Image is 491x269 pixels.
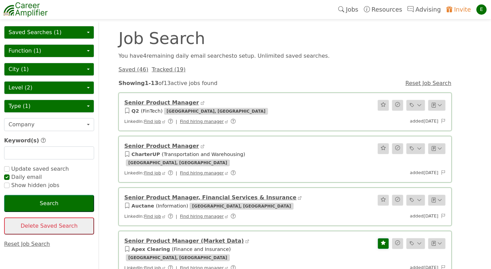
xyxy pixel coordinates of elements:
[176,214,177,219] span: |
[4,63,94,76] button: City (1)
[119,66,148,73] a: Saved (46)
[4,217,94,235] button: Delete Saved Search
[4,81,94,94] button: Level (2)
[176,119,177,124] span: |
[152,66,185,73] a: Tracked (19)
[361,2,405,17] a: Resources
[115,30,370,46] div: Job Search
[3,1,48,18] img: career-amplifier-logo.png
[144,214,161,219] a: Find job
[124,170,240,175] span: LinkedIn:
[126,254,230,261] span: [GEOGRAPHIC_DATA], [GEOGRAPHIC_DATA]
[126,159,230,166] span: [GEOGRAPHIC_DATA], [GEOGRAPHIC_DATA]
[164,108,268,115] span: [GEOGRAPHIC_DATA], [GEOGRAPHIC_DATA]
[144,119,161,124] a: Find job
[180,119,224,124] a: Find hiring manager
[124,119,240,124] span: LinkedIn:
[124,194,297,201] a: Senior Product Manager, Financial Services & Insurance
[4,118,94,131] button: Company
[180,214,224,219] a: Find hiring manager
[405,2,443,17] a: Advising
[156,203,188,209] span: ( Information )
[4,44,94,57] button: Function (1)
[124,99,199,106] a: Senior Product Manager
[162,152,245,157] span: ( Transportation and Warehousing )
[176,170,177,175] span: |
[4,137,39,144] span: Keyword(s)
[4,241,50,247] a: Reset Job Search
[444,2,474,17] a: Invite
[144,170,161,175] a: Find job
[405,80,451,86] a: Reset Job Search
[172,246,231,252] span: ( Finance and Insurance )
[124,214,240,219] span: LinkedIn:
[132,203,154,209] a: Auctane
[4,195,94,212] button: Search
[340,169,450,176] div: added [DATE]
[132,152,160,157] a: CharterUP
[10,182,59,188] span: Show hidden jobs
[190,203,294,210] span: [GEOGRAPHIC_DATA], [GEOGRAPHIC_DATA]
[476,4,487,15] div: E
[115,52,456,60] div: You have 4 remaining daily email search es to setup. Unlimited saved searches.
[132,108,139,114] a: Q2
[124,238,244,244] a: Senior Product Manager (Market Data)
[10,166,69,172] span: Update saved search
[340,118,450,125] div: added [DATE]
[4,100,94,113] button: Type (1)
[141,108,163,114] span: ( FinTech )
[336,2,361,17] a: Jobs
[340,213,450,220] div: added [DATE]
[132,246,170,252] a: Apex Clearing
[180,170,224,175] a: Find hiring manager
[124,143,199,149] a: Senior Product Manager
[4,26,94,39] button: Saved Searches (1)
[10,174,42,180] span: Daily email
